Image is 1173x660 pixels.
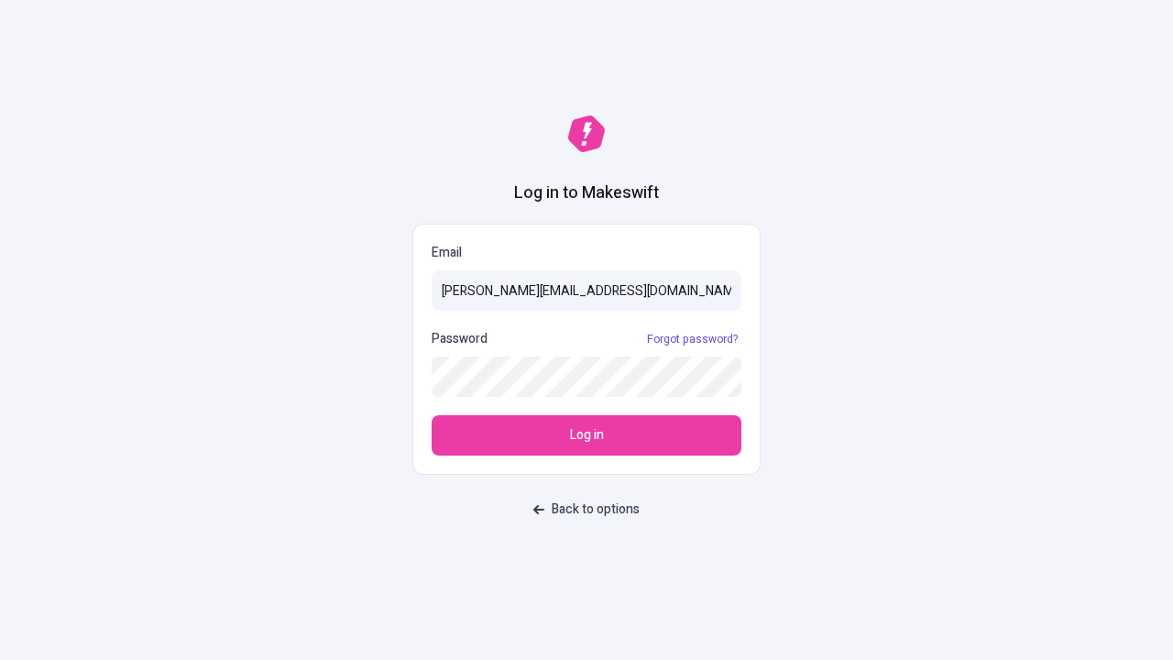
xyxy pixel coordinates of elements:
[432,415,741,456] button: Log in
[570,425,604,445] span: Log in
[643,332,741,346] a: Forgot password?
[432,270,741,311] input: Email
[432,329,488,349] p: Password
[432,243,741,263] p: Email
[552,500,640,520] span: Back to options
[522,493,651,526] button: Back to options
[514,181,659,205] h1: Log in to Makeswift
